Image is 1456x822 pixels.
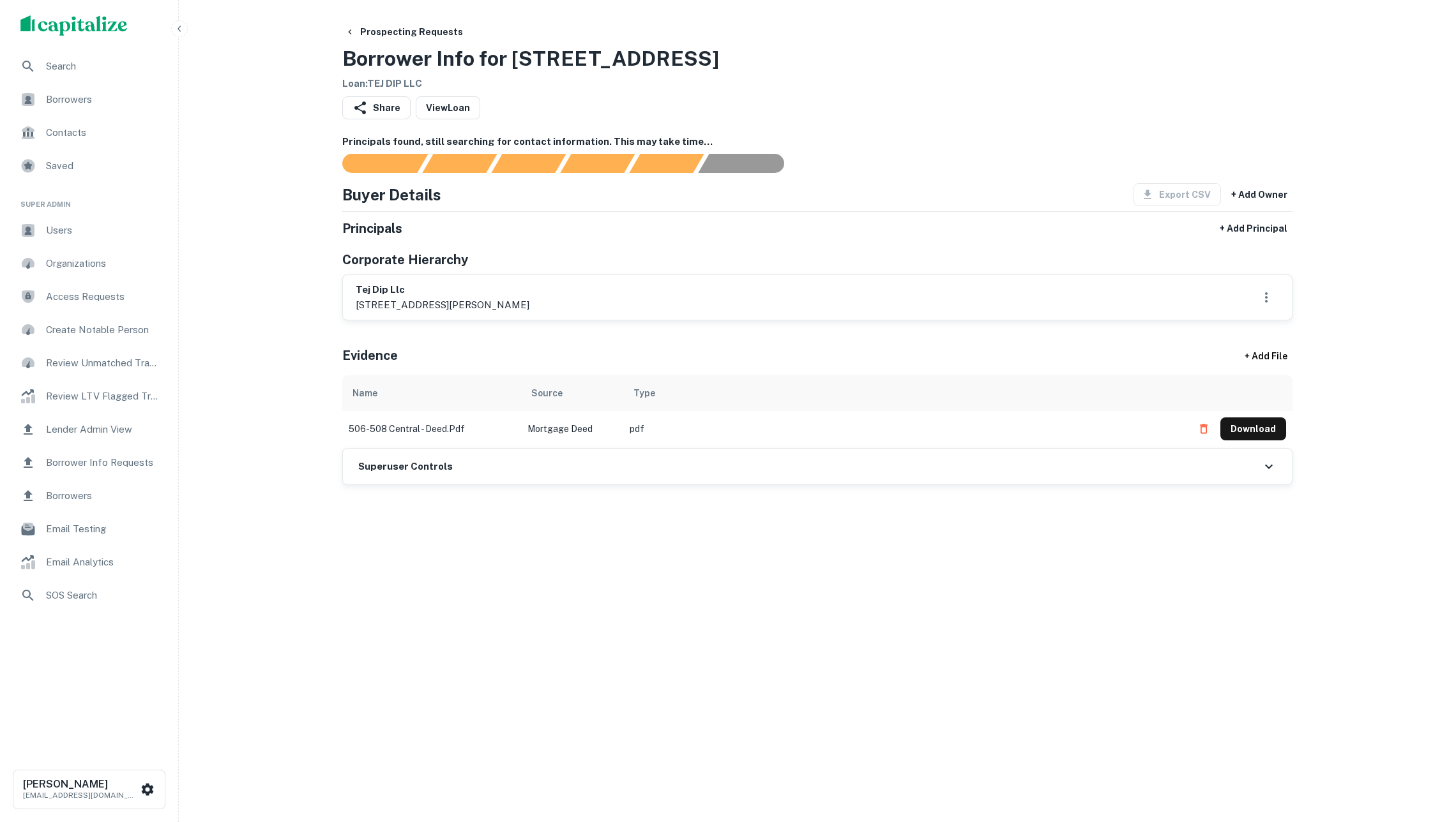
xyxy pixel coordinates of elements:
[10,414,168,445] a: Lender Admin View
[46,355,160,371] span: Review Unmatched Transactions
[633,385,655,401] div: Type
[46,92,160,107] span: Borrowers
[46,588,160,603] span: SOS Search
[342,43,719,74] h3: Borrower Info for [STREET_ADDRESS]
[46,521,160,537] span: Email Testing
[46,59,160,74] span: Search
[10,281,168,312] a: Access Requests
[46,223,160,238] span: Users
[10,447,168,478] a: Borrower Info Requests
[521,411,623,447] td: Mortgage Deed
[46,289,160,304] span: Access Requests
[353,385,377,401] div: Name
[356,297,529,313] p: [STREET_ADDRESS][PERSON_NAME]
[46,158,160,174] span: Saved
[46,322,160,338] span: Create Notable Person
[1226,183,1293,206] button: + Add Owner
[342,375,521,411] th: Name
[342,250,468,269] h5: Corporate Hierarchy
[10,315,168,345] a: Create Notable Person
[340,20,468,43] button: Prospecting Requests
[1192,419,1215,439] button: Delete file
[342,346,398,365] h5: Evidence
[46,256,160,271] span: Organizations
[46,555,160,570] span: Email Analytics
[342,135,1293,149] h6: Principals found, still searching for contact information. This may take time...
[10,151,168,181] a: Saved
[10,84,168,115] a: Borrowers
[10,547,168,578] a: Email Analytics
[23,789,138,801] p: [EMAIL_ADDRESS][DOMAIN_NAME]
[10,514,168,544] a: Email Testing
[422,154,497,173] div: Your request is received and processing...
[629,154,704,173] div: Principals found, still searching for contact information. This may take time...
[10,117,168,148] a: Contacts
[623,375,1186,411] th: Type
[521,375,623,411] th: Source
[10,215,168,246] a: Users
[10,481,168,511] a: Borrowers
[342,96,411,119] button: Share
[46,125,160,140] span: Contacts
[327,154,423,173] div: Sending borrower request to AI...
[560,154,635,173] div: Principals found, AI now looking for contact information...
[10,51,168,82] a: Search
[46,389,160,404] span: Review LTV Flagged Transactions
[10,184,168,215] li: Super Admin
[342,411,521,447] td: 506-508 central - deed.pdf
[46,422,160,437] span: Lender Admin View
[10,348,168,378] a: Review Unmatched Transactions
[20,15,128,36] img: capitalize-logo.png
[13,770,165,809] button: [PERSON_NAME][EMAIL_ADDRESS][DOMAIN_NAME]
[358,460,453,474] h6: Superuser Controls
[10,580,168,611] a: SOS Search
[531,385,563,401] div: Source
[1392,720,1456,781] iframe: Chat Widget
[10,248,168,279] a: Organizations
[491,154,566,173] div: Documents found, AI parsing details...
[46,488,160,504] span: Borrowers
[342,219,402,238] h5: Principals
[46,455,160,470] span: Borrower Info Requests
[1221,345,1310,368] div: + Add File
[342,183,441,206] h4: Buyer Details
[356,283,529,297] h6: tej dip llc
[23,779,138,789] h6: [PERSON_NAME]
[10,381,168,412] a: Review LTV Flagged Transactions
[623,411,1186,447] td: pdf
[342,77,719,91] h6: Loan : TEJ DIP LLC
[416,96,480,119] a: ViewLoan
[342,375,1293,447] div: scrollable content
[1220,417,1286,440] button: Download
[699,154,800,173] div: AI fulfillment process complete.
[1215,217,1293,240] button: + Add Principal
